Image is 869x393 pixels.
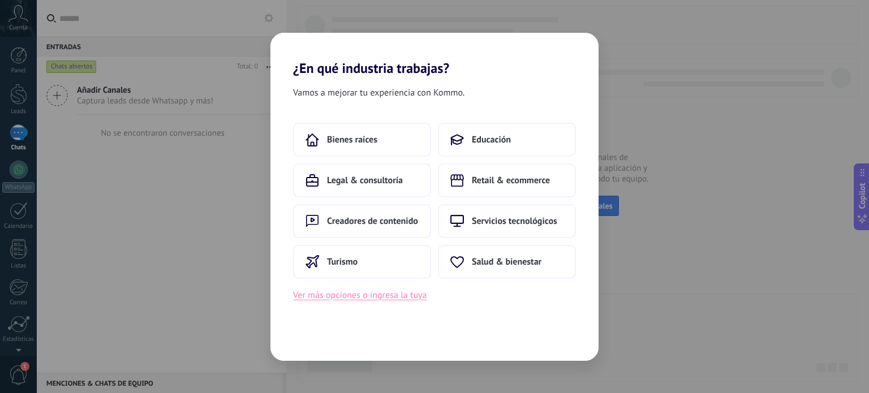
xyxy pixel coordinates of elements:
[472,175,550,186] span: Retail & ecommerce
[438,245,576,279] button: Salud & bienestar
[293,123,431,157] button: Bienes raíces
[327,175,403,186] span: Legal & consultoría
[270,33,599,76] h2: ¿En qué industria trabajas?
[438,163,576,197] button: Retail & ecommerce
[438,123,576,157] button: Educación
[293,245,431,279] button: Turismo
[472,215,557,227] span: Servicios tecnológicos
[293,163,431,197] button: Legal & consultoría
[293,85,464,100] span: Vamos a mejorar tu experiencia con Kommo.
[293,204,431,238] button: Creadores de contenido
[327,256,358,267] span: Turismo
[472,256,541,267] span: Salud & bienestar
[293,288,427,303] button: Ver más opciones o ingresa la tuya
[438,204,576,238] button: Servicios tecnológicos
[327,134,377,145] span: Bienes raíces
[327,215,418,227] span: Creadores de contenido
[472,134,511,145] span: Educación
